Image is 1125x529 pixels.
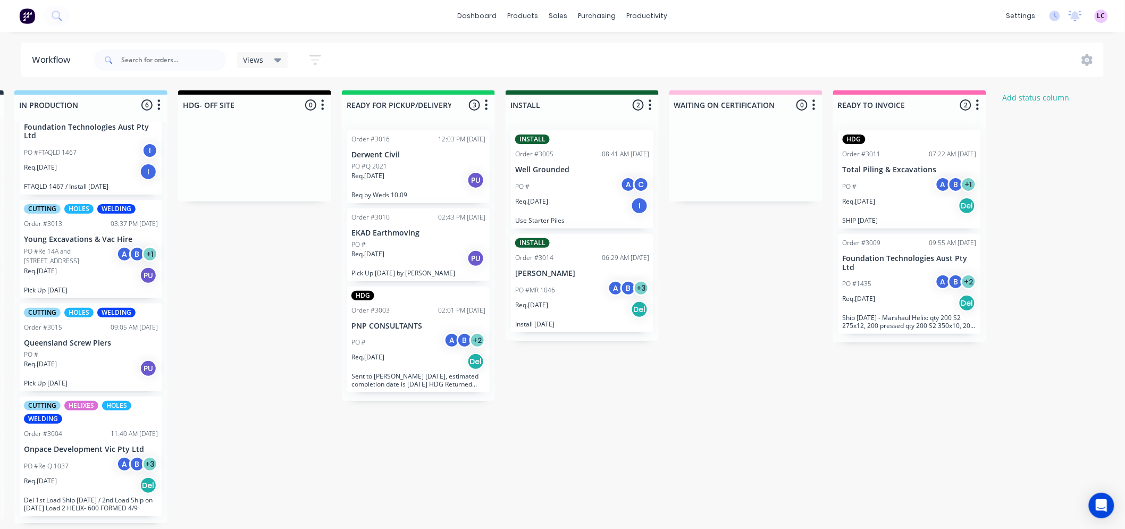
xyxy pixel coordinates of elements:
div: PU [467,250,484,267]
div: Order #3004 [24,429,62,439]
p: Req. [DATE] [351,171,384,181]
div: CUTTINGHOLESWELDINGOrder #301303:37 PM [DATE]Young Excavations & Vac HirePO #Re 14A and [STREET_A... [20,200,162,298]
div: CUTTING [24,308,61,317]
div: WELDING [97,204,136,214]
div: CUTTINGHOLESWELDINGOrder #301509:05 AM [DATE]Queensland Screw PiersPO #Req.[DATE]PUPick Up [DATE] [20,304,162,391]
div: Del [631,301,648,318]
div: B [620,280,636,296]
p: EKAD Earthmoving [351,229,485,238]
div: HDGOrder #301107:22 AM [DATE]Total Piling & ExcavationsPO #AB+1Req.[DATE]DelSHIP [DATE] [838,130,981,229]
div: C [633,177,649,192]
div: HDG [351,291,374,300]
div: CUTTING [24,204,61,214]
div: 08:41 AM [DATE] [602,149,649,159]
div: INSTALLOrder #301406:29 AM [DATE][PERSON_NAME]PO #MR 1046AB+3Req.[DATE]DelInstall [DATE] [511,234,653,332]
p: PNP CONSULTANTS [351,322,485,331]
div: HOLES [102,401,131,410]
div: 03:37 PM [DATE] [111,219,158,229]
p: Req. [DATE] [24,266,57,276]
p: Req. [DATE] [351,249,384,259]
p: Foundation Technologies Aust Pty Ltd [843,254,977,272]
div: Del [959,295,976,312]
p: PO # [515,182,530,191]
p: PO # [351,240,366,249]
div: Workflow [32,54,75,66]
div: A [116,456,132,472]
div: purchasing [573,8,622,24]
p: PO #Re 14A and [STREET_ADDRESS] [24,247,116,266]
p: PO #1435 [843,279,872,289]
div: WELDING [24,414,62,424]
p: Pick Up [DATE] by [PERSON_NAME] [351,269,485,277]
p: Sent to [PERSON_NAME] [DATE], estimated completion date is [DATE] HDG Returned [DATE] [351,372,485,388]
div: CUTTINGHELIXESHOLESWELDINGOrder #300411:40 AM [DATE]Onpace Development Vic Pty LtdPO #Re Q 1037AB... [20,397,162,516]
div: Del [959,197,976,214]
p: Req by Weds 10.09 [351,191,485,199]
div: I [140,163,157,180]
div: productivity [622,8,673,24]
div: A [935,177,951,192]
div: Foundation Technologies Aust Pty LtdPO #FTAQLD 1467IReq.[DATE]IFTAQLD 1467 / Install [DATE] [20,88,162,195]
div: Del [467,353,484,370]
div: INSTALL [515,238,550,248]
p: Foundation Technologies Aust Pty Ltd [24,123,158,141]
p: Total Piling & Excavations [843,165,977,174]
div: A [116,246,132,262]
div: Order #301002:43 PM [DATE]EKAD EarthmovingPO #Req.[DATE]PUPick Up [DATE] by [PERSON_NAME] [347,208,490,281]
div: Del [140,477,157,494]
div: Order #3005 [515,149,553,159]
p: PO # [24,350,38,359]
div: INSTALL [515,135,550,144]
div: INSTALLOrder #300508:41 AM [DATE]Well GroundedPO #ACReq.[DATE]IUse Starter Piles [511,130,653,229]
div: products [502,8,544,24]
div: + 3 [142,456,158,472]
div: B [129,456,145,472]
p: PO # [351,338,366,347]
div: A [444,332,460,348]
span: LC [1097,11,1105,21]
p: FTAQLD 1467 / Install [DATE] [24,182,158,190]
p: Req. [DATE] [515,197,548,206]
div: WELDING [97,308,136,317]
p: Well Grounded [515,165,649,174]
img: Factory [19,8,35,24]
button: Add status column [997,90,1075,105]
p: Req. [DATE] [24,476,57,486]
div: 11:40 AM [DATE] [111,429,158,439]
div: PU [467,172,484,189]
p: Req. [DATE] [351,352,384,362]
p: Pick Up [DATE] [24,379,158,387]
div: Order #300909:55 AM [DATE]Foundation Technologies Aust Pty LtdPO #1435AB+2Req.[DATE]DelShip [DATE... [838,234,981,334]
span: Views [244,54,264,65]
div: Order #3009 [843,238,881,248]
div: sales [544,8,573,24]
div: + 2 [469,332,485,348]
div: Order #3011 [843,149,881,159]
div: HOLES [64,204,94,214]
p: PO #Q 2021 [351,162,387,171]
div: CUTTING [24,401,61,410]
div: + 2 [961,274,977,290]
p: Req. [DATE] [24,163,57,172]
p: SHIP [DATE] [843,216,977,224]
div: B [948,274,964,290]
div: Open Intercom Messenger [1089,493,1114,518]
p: Ship [DATE] - Marshaul Helix: qty 200 S2 275x12, 200 pressed qty 200 S2 350x10, 200 pressed qty 2... [843,314,977,330]
input: Search for orders... [121,49,226,71]
p: Use Starter Piles [515,216,649,224]
div: I [631,197,648,214]
div: 02:01 PM [DATE] [438,306,485,315]
p: Young Excavations & Vac Hire [24,235,158,244]
a: dashboard [452,8,502,24]
div: + 1 [142,246,158,262]
div: A [935,274,951,290]
div: + 3 [633,280,649,296]
p: [PERSON_NAME] [515,269,649,278]
div: HDG [843,135,866,144]
div: HDGOrder #300302:01 PM [DATE]PNP CONSULTANTSPO #AB+2Req.[DATE]DelSent to [PERSON_NAME] [DATE], es... [347,287,490,393]
div: 12:03 PM [DATE] [438,135,485,144]
div: Order #3015 [24,323,62,332]
div: HOLES [64,308,94,317]
div: Order #3010 [351,213,390,222]
p: Req. [DATE] [515,300,548,310]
